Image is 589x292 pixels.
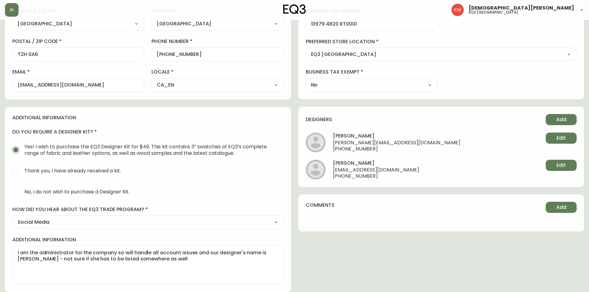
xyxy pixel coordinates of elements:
[152,69,283,75] label: locale
[18,250,278,281] textarea: I am the administrator for the company so will handle all account issues and our designer's name ...
[306,38,577,45] label: preferred store location
[557,135,566,142] span: Edit
[12,69,144,75] label: email
[12,206,284,213] label: how did you hear about the eq3 trade program?
[24,143,279,156] span: Yes! I wish to purchase the EQ3 Designer Kit for $49. This kit contains 3” swatches of EQ3’s comp...
[556,204,566,211] span: Add
[333,167,419,173] span: [EMAIL_ADDRESS][DOMAIN_NAME]
[469,11,518,14] h5: eq3 [GEOGRAPHIC_DATA]
[306,69,437,75] label: business tax exempt
[556,116,566,123] span: Add
[333,140,460,146] span: [PERSON_NAME][EMAIL_ADDRESS][DOMAIN_NAME]
[306,116,332,123] h4: designers
[333,133,460,140] h4: [PERSON_NAME]
[12,236,284,243] label: additional information
[557,162,566,169] span: Edit
[24,188,130,195] span: No, I do not wish to purchase a Designer Kit.
[12,114,284,121] h4: additional information
[469,6,574,11] span: [DEMOGRAPHIC_DATA][PERSON_NAME]
[546,202,577,213] button: Add
[333,160,419,167] h4: [PERSON_NAME]
[12,129,284,135] h4: do you require a designer kit?
[152,38,283,45] label: phone number
[546,114,577,125] button: Add
[546,160,577,171] button: Edit
[333,146,460,152] span: [PHONE_NUMBER]
[546,133,577,144] button: Edit
[12,38,144,45] label: postal / zip code
[306,202,335,209] h4: comments
[333,173,419,180] span: [PHONE_NUMBER]
[451,4,464,16] img: f33162b67396b0982c40ce2a87247151
[24,167,121,174] span: Thank you, I have already received a kit.
[283,4,306,14] img: logo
